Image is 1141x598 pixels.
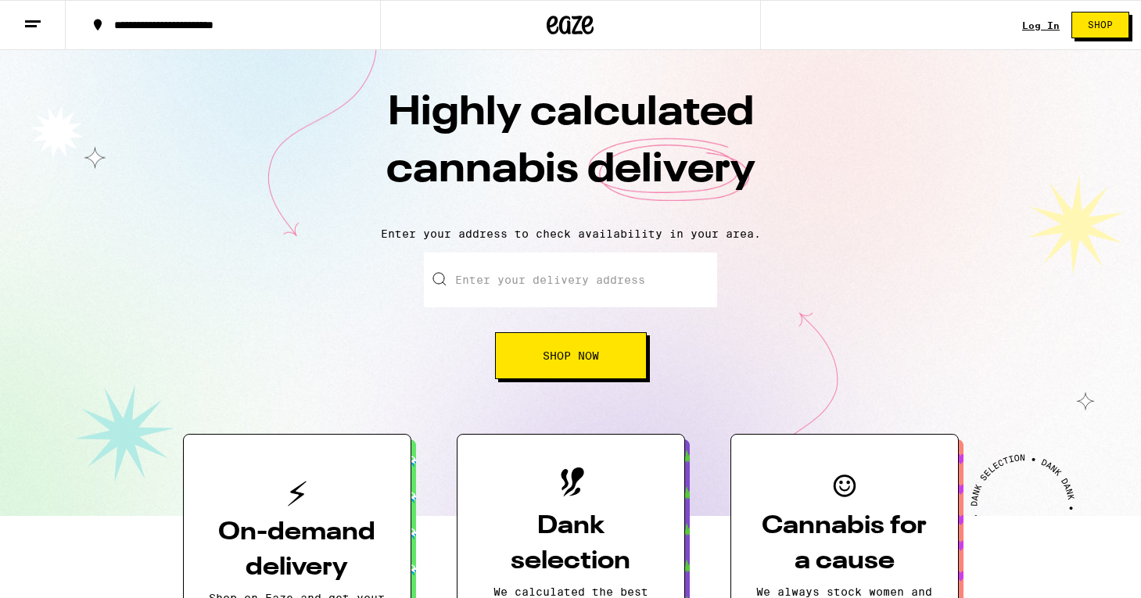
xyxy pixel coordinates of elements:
p: Enter your address to check availability in your area. [16,227,1125,240]
input: Enter your delivery address [424,252,717,307]
a: Log In [1022,20,1060,30]
button: Shop [1071,12,1129,38]
h3: Dank selection [483,509,659,579]
h1: Highly calculated cannabis delivery [297,85,845,215]
span: Shop Now [543,350,599,361]
button: Shop Now [495,332,647,379]
h3: On-demand delivery [209,515,386,585]
h3: Cannabis for a cause [756,509,933,579]
a: Shop [1060,12,1141,38]
span: Shop [1088,20,1113,30]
